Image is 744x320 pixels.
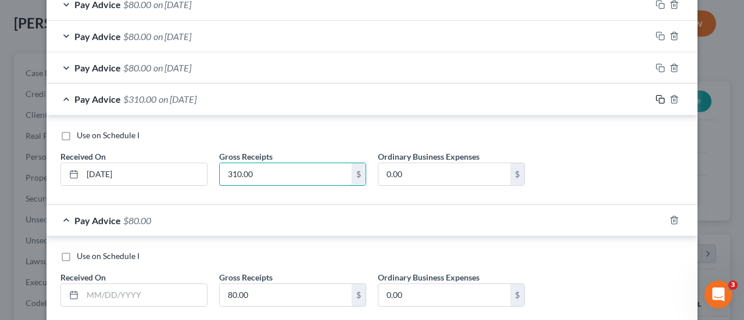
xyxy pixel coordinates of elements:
[220,163,352,185] input: 0.00
[510,284,524,306] div: $
[378,163,510,185] input: 0.00
[728,281,738,290] span: 3
[378,271,480,283] label: Ordinary Business Expenses
[378,284,510,306] input: 0.00
[123,62,151,73] span: $80.00
[153,62,191,73] span: on [DATE]
[123,31,151,42] span: $80.00
[153,31,191,42] span: on [DATE]
[123,215,151,226] span: $80.00
[74,94,121,105] span: Pay Advice
[123,94,156,105] span: $310.00
[510,163,524,185] div: $
[352,163,366,185] div: $
[74,62,121,73] span: Pay Advice
[60,272,106,282] span: Received On
[159,94,196,105] span: on [DATE]
[74,215,121,226] span: Pay Advice
[77,130,139,140] span: Use on Schedule I
[60,152,106,161] span: Received On
[77,251,139,261] span: Use on Schedule I
[74,31,121,42] span: Pay Advice
[83,163,207,185] input: MM/DD/YYYY
[352,284,366,306] div: $
[219,150,273,163] label: Gross Receipts
[219,271,273,283] label: Gross Receipts
[83,284,207,306] input: MM/DD/YYYY
[378,150,480,163] label: Ordinary Business Expenses
[220,284,352,306] input: 0.00
[704,281,732,308] iframe: Intercom live chat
